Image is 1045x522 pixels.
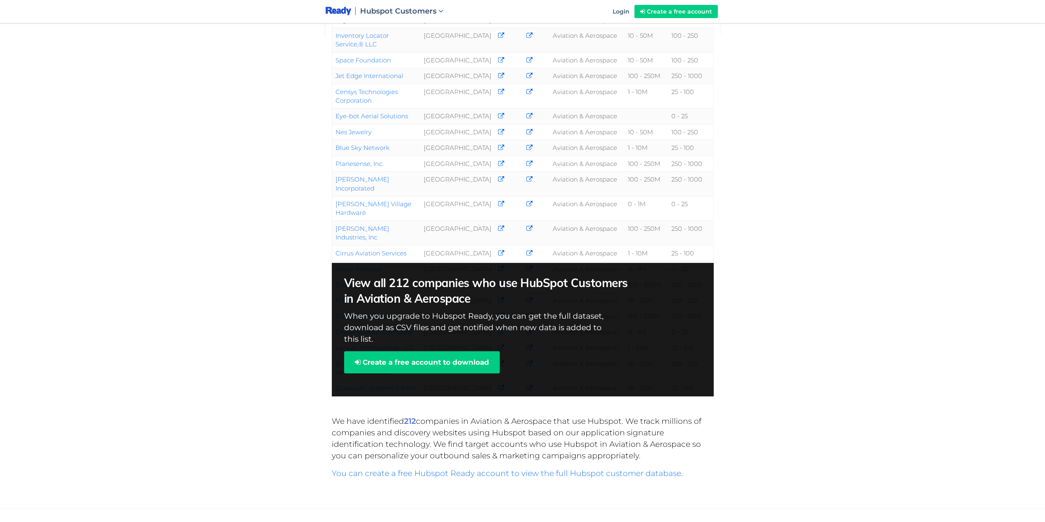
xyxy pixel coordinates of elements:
td: [GEOGRAPHIC_DATA] [420,172,495,196]
td: [GEOGRAPHIC_DATA] [420,156,495,171]
a: [PERSON_NAME] Incorporated [335,175,389,192]
td: 250 - 1000 [668,221,713,245]
a: Blue Sky Network [335,144,390,152]
td: [GEOGRAPHIC_DATA] [420,84,495,108]
td: 1 - 10M [625,245,668,261]
span: Login [613,8,629,15]
td: Aviation & Aerospace [549,172,625,196]
td: [GEOGRAPHIC_DATA] [420,52,495,68]
td: [GEOGRAPHIC_DATA] [420,261,495,277]
td: [GEOGRAPHIC_DATA] [420,140,495,156]
p: We have identified companies in Aviation & Aerospace that use Hubspot. We track millions of compa... [332,416,714,462]
td: 0 - 25 [668,108,713,124]
td: Aviation & Aerospace [549,156,625,171]
td: 10 - 50M [625,52,668,68]
td: 250 - 1000 [668,172,713,196]
td: 25 - 100 [668,245,713,261]
td: 250 - 1000 [668,68,713,84]
td: 100 - 250M [625,172,668,196]
td: Aviation & Aerospace [549,84,625,108]
td: Aviation & Aerospace [549,245,625,261]
td: Aviation & Aerospace [549,28,625,52]
td: 10 - 50M [625,124,668,140]
td: 25 - 100 [668,140,713,156]
a: [PERSON_NAME] Village Hardware [335,200,411,216]
a: Jet Edge International [335,72,403,80]
td: Aviation & Aerospace [549,52,625,68]
a: Planesense, Inc. [335,160,384,168]
td: [GEOGRAPHIC_DATA] [420,196,495,221]
a: Cirrus Aviation Services [335,249,407,257]
td: Aviation & Aerospace [549,196,625,221]
a: Eye-bot Aerial Solutions [335,112,408,120]
td: [GEOGRAPHIC_DATA] [420,108,495,124]
p: . [332,468,714,479]
td: 1 - 10M [625,84,668,108]
td: 0 - 1M [625,261,668,277]
span: Hubspot Customers [360,7,436,16]
td: Aviation & Aerospace [549,108,625,124]
td: Aviation & Aerospace [549,221,625,245]
a: Censys Technologies Corporation [335,88,398,104]
td: 100 - 250M [625,221,668,245]
a: FlightAware [335,16,373,24]
td: Aviation & Aerospace [549,124,625,140]
td: 25 - 100 [668,84,713,108]
td: 100 - 250 [668,28,713,52]
td: 0 - 25 [668,261,713,277]
img: logo [326,6,351,16]
td: 100 - 250 [668,52,713,68]
td: 10 - 50M [625,28,668,52]
td: 1 - 10M [625,140,668,156]
a: Space Foundation [335,56,391,64]
td: Aviation & Aerospace [549,261,625,277]
a: Create a free account to download [344,351,500,373]
td: Aviation & Aerospace [549,140,625,156]
a: Create a free account [634,5,718,18]
td: 0 - 1M [625,196,668,221]
td: 100 - 250M [625,68,668,84]
td: [GEOGRAPHIC_DATA] [420,221,495,245]
a: Inventory Locator Service,® LLC [335,32,389,48]
div: When you upgrade to Hubspot Ready, you can get the full dataset, download as CSV files and get no... [344,275,701,345]
td: 100 - 250 [668,124,713,140]
td: Aviation & Aerospace [549,68,625,84]
td: 0 - 25 [668,196,713,221]
td: 250 - 1000 [668,156,713,171]
td: 100 - 250M [625,156,668,171]
h2: View all 212 companies who use HubSpot Customers in Aviation & Aerospace [344,275,637,306]
td: [GEOGRAPHIC_DATA] [420,124,495,140]
td: [GEOGRAPHIC_DATA] [420,68,495,84]
td: [GEOGRAPHIC_DATA] [420,28,495,52]
a: [PERSON_NAME] Industries, Inc [335,225,389,241]
strong: 212 [404,416,416,426]
a: Login [608,1,634,22]
a: Nes Jewelry [335,128,372,136]
td: [GEOGRAPHIC_DATA] [420,245,495,261]
a: You can create a free Hubspot Ready account to view the full Hubspot customer database [332,469,681,478]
